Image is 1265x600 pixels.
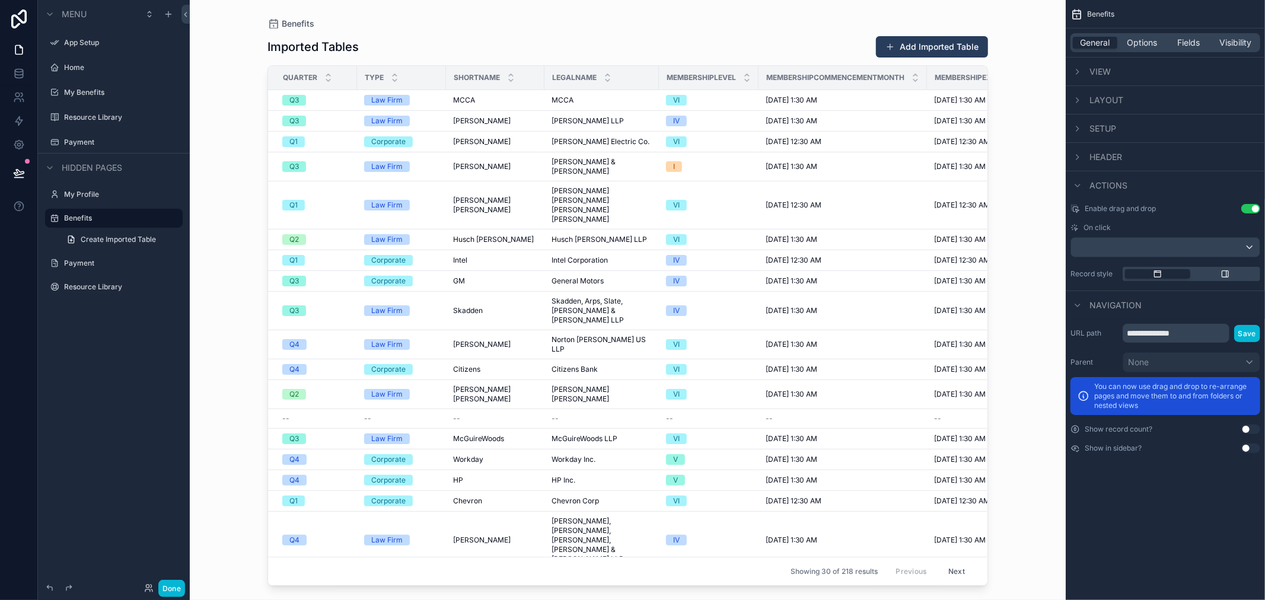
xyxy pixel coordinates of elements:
span: ShortName [454,73,500,82]
span: Benefits [1087,9,1114,19]
span: MembershipLevel [667,73,736,82]
label: URL path [1070,328,1118,338]
button: Next [940,562,973,580]
button: Done [158,580,185,597]
span: Actions [1089,180,1127,192]
span: Showing 30 of 218 results [791,567,878,576]
button: None [1123,352,1260,372]
label: Payment [64,138,180,147]
span: General [1081,37,1110,49]
span: Navigation [1089,299,1142,311]
span: Visibility [1220,37,1252,49]
label: Parent [1070,358,1118,367]
label: My Profile [64,190,180,199]
span: None [1128,356,1149,368]
span: Layout [1089,94,1123,106]
span: Menu [62,8,87,20]
span: View [1089,66,1111,78]
span: Options [1127,37,1157,49]
a: Create Imported Table [59,230,183,249]
label: Record style [1070,269,1118,279]
span: Hidden pages [62,162,122,174]
span: MembershipCommencementMonth [766,73,904,82]
span: Create Imported Table [81,235,156,244]
label: Home [64,63,180,72]
span: MembershipExpiryMonth [935,73,1035,82]
span: Enable drag and drop [1085,204,1156,213]
span: Type [365,73,384,82]
span: Setup [1089,123,1116,135]
label: Resource Library [64,113,180,122]
span: On click [1084,223,1111,232]
span: Header [1089,151,1122,163]
label: Show in sidebar? [1085,443,1142,453]
label: Show record count? [1085,425,1152,434]
p: You can now use drag and drop to re-arrange pages and move them to and from folders or nested views [1094,382,1253,410]
span: Fields [1178,37,1200,49]
button: Save [1234,325,1260,342]
label: Resource Library [64,282,180,292]
label: Benefits [64,213,176,223]
label: Payment [64,258,180,268]
label: App Setup [64,38,180,47]
span: LegalName [552,73,597,82]
label: My Benefits [64,88,180,97]
span: Quarter [283,73,317,82]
